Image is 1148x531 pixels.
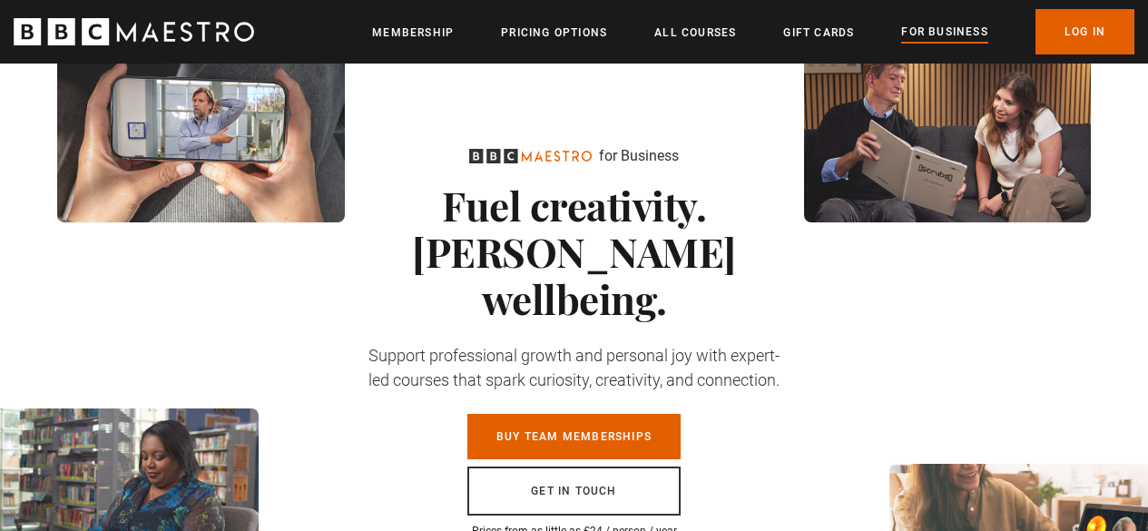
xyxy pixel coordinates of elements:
[372,24,454,42] a: Membership
[361,343,788,392] p: Support professional growth and personal joy with expert-led courses that spark curiosity, creati...
[361,182,788,321] h1: Fuel creativity. [PERSON_NAME] wellbeing.
[901,23,987,43] a: For business
[467,467,681,516] a: Get in touch
[501,24,607,42] a: Pricing Options
[372,9,1134,54] nav: Primary
[599,145,679,167] p: for Business
[1035,9,1134,54] a: Log In
[469,149,592,163] svg: BBC Maestro
[467,414,681,459] a: Buy Team Memberships
[783,24,854,42] a: Gift Cards
[654,24,736,42] a: All Courses
[14,18,254,45] svg: BBC Maestro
